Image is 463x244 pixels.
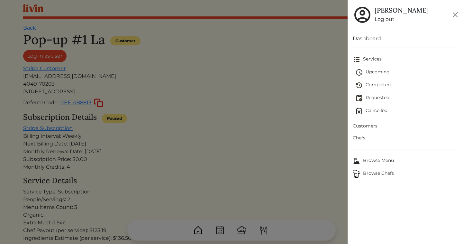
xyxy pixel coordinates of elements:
[375,6,429,14] h5: [PERSON_NAME]
[353,157,458,165] span: Browse Menu
[355,79,458,92] a: Completed
[355,107,363,115] img: event_cancelled-67e280bd0a9e072c26133efab016668ee6d7272ad66fa3c7eb58af48b074a3a4.svg
[353,53,458,66] a: Services
[355,105,458,117] a: Cancelled
[353,157,360,165] img: Browse Menu
[353,170,360,178] img: Browse Chefs
[353,120,458,132] a: Customers
[355,81,363,89] img: history-2b446bceb7e0f53b931186bf4c1776ac458fe31ad3b688388ec82af02103cd45.svg
[375,15,429,23] a: Log out
[355,81,458,89] span: Completed
[355,94,363,102] img: pending_actions-fd19ce2ea80609cc4d7bbea353f93e2f363e46d0f816104e4e0650fdd7f915cf.svg
[353,5,372,24] img: user_account-e6e16d2ec92f44fc35f99ef0dc9cddf60790bfa021a6ecb1c896eb5d2907b31c.svg
[355,92,458,105] a: Requested
[355,94,458,102] span: Requested
[353,170,458,178] span: Browse Chefs
[355,107,458,115] span: Cancelled
[353,167,458,180] a: ChefsBrowse Chefs
[353,56,360,63] img: format_list_bulleted-ebc7f0161ee23162107b508e562e81cd567eeab2455044221954b09d19068e74.svg
[353,123,458,129] span: Customers
[355,66,458,79] a: Upcoming
[353,135,458,141] span: Chefs
[355,69,363,76] img: schedule-fa401ccd6b27cf58db24c3bb5584b27dcd8bd24ae666a918e1c6b4ae8c451a22.svg
[353,155,458,167] a: Browse MenuBrowse Menu
[450,10,460,20] button: Close
[355,69,458,76] span: Upcoming
[353,35,458,42] a: Dashboard
[353,56,458,63] span: Services
[353,132,458,144] a: Chefs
